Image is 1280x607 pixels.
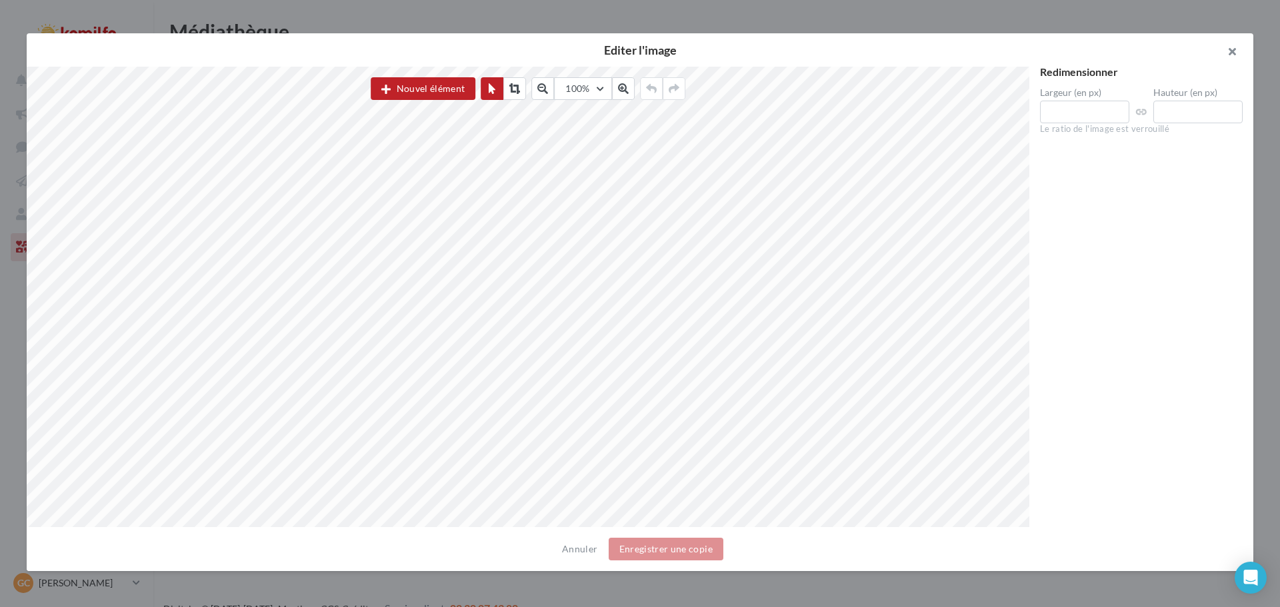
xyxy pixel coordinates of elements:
button: Enregistrer une copie [609,538,723,560]
button: Nouvel élément [371,77,475,100]
div: Redimensionner [1040,67,1243,77]
div: Open Intercom Messenger [1235,562,1267,594]
button: Annuler [557,541,603,557]
label: Hauteur (en px) [1153,88,1243,97]
label: Largeur (en px) [1040,88,1129,97]
div: Le ratio de l'image est verrouillé [1040,123,1243,135]
button: 100% [554,77,611,100]
h2: Editer l'image [48,44,1232,56]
